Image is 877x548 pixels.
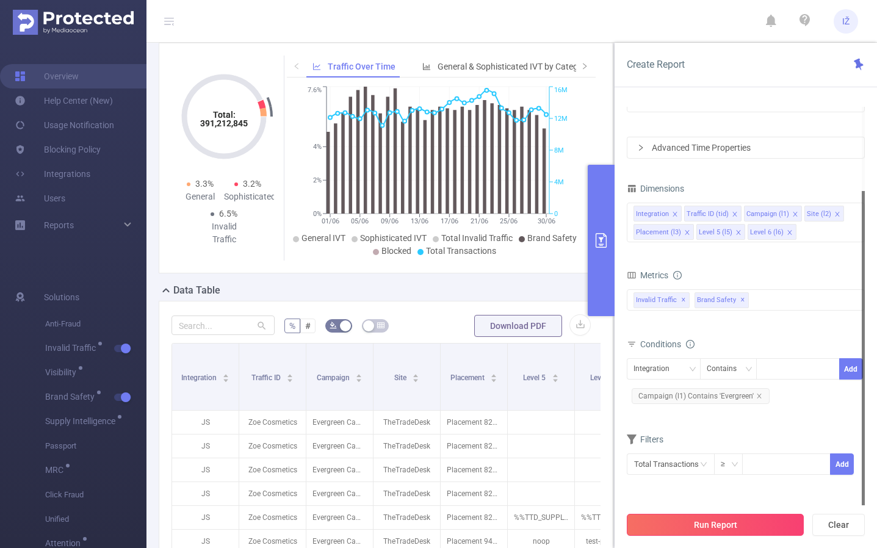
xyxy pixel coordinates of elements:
div: ≥ [721,454,734,474]
tspan: 17/06 [441,217,458,225]
i: icon: info-circle [673,271,682,279]
div: General [176,190,224,203]
i: icon: table [377,322,384,329]
div: Level 5 (l5) [699,225,732,240]
p: JS [172,506,239,529]
span: Level 6 [590,373,615,382]
p: JS [172,411,239,434]
i: icon: close [732,211,738,218]
input: Search... [171,315,275,335]
p: Placement 8290433 [441,434,507,458]
div: Sort [286,372,294,380]
tspan: 0 [554,210,558,218]
p: Placement 8290436 [441,506,507,529]
tspan: 391,212,845 [200,118,248,128]
p: Evergreen Campaign [306,458,373,481]
span: Traffic ID [251,373,283,382]
span: IŽ [842,9,850,34]
div: Integration [636,206,669,222]
div: Sort [552,372,559,380]
div: Site (l2) [807,206,831,222]
tspan: 21/06 [470,217,488,225]
tspan: 4% [313,143,322,151]
p: %%TTD_SUPPLYVENDOR [508,506,574,529]
i: icon: right [581,62,588,70]
li: Integration [633,206,682,222]
span: Blocked [381,246,411,256]
div: Sort [222,372,229,380]
i: icon: line-chart [312,62,321,71]
li: Placement (l3) [633,224,694,240]
li: Traffic ID (tid) [684,206,742,222]
i: icon: close [834,211,840,218]
tspan: 16M [554,87,568,95]
i: icon: caret-down [552,377,558,381]
div: icon: rightAdvanced Time Properties [627,137,864,158]
li: Level 5 (l5) [696,224,745,240]
i: icon: caret-up [287,372,294,376]
p: TheTradeDesk [374,506,440,529]
span: MRC [45,466,68,474]
tspan: 2% [313,176,322,184]
div: Sort [490,372,497,380]
i: icon: caret-up [223,372,229,376]
p: Zoe Cosmetics [239,411,306,434]
span: Placement [450,373,486,382]
i: icon: down [731,461,738,469]
span: Passport [45,434,146,458]
p: JS [172,458,239,481]
i: icon: caret-down [356,377,363,381]
span: ✕ [740,293,745,308]
i: icon: close [756,393,762,399]
span: Site [394,373,408,382]
span: Campaign [317,373,352,382]
span: ✕ [681,293,686,308]
p: Placement 8290435 [441,411,507,434]
p: Zoe Cosmetics [239,506,306,529]
li: Level 6 (l6) [748,224,796,240]
span: General IVT [301,233,345,243]
i: icon: close [792,211,798,218]
i: icon: caret-up [356,372,363,376]
tspan: 09/06 [381,217,399,225]
p: TheTradeDesk [374,482,440,505]
span: Anti-Fraud [45,312,146,336]
span: Reports [44,220,74,230]
div: Sort [355,372,363,380]
p: Evergreen Campaign [306,506,373,529]
i: icon: right [637,144,644,151]
a: Help Center (New) [15,88,113,113]
span: 3.3% [195,179,214,189]
span: 3.2% [243,179,261,189]
span: Conditions [640,339,695,349]
i: icon: caret-down [287,377,294,381]
li: Campaign (l1) [744,206,802,222]
a: Reports [44,213,74,237]
span: Brand Safety [45,392,99,401]
div: Integration [633,359,678,379]
i: icon: bar-chart [422,62,431,71]
i: icon: down [689,366,696,374]
tspan: 05/06 [351,217,369,225]
p: TheTradeDesk [374,458,440,481]
span: # [305,321,311,331]
div: Campaign (l1) [746,206,789,222]
span: Brand Safety [527,233,577,243]
div: Sort [412,372,419,380]
tspan: 30/06 [537,217,555,225]
div: Contains [707,359,745,379]
i: icon: info-circle [686,340,695,348]
span: Supply Intelligence [45,417,120,425]
tspan: 4M [554,178,564,186]
p: Evergreen Campaign [306,434,373,458]
i: icon: caret-down [413,377,419,381]
p: Evergreen Campaign [306,411,373,434]
button: Add [839,358,863,380]
p: Zoe Cosmetics [239,434,306,458]
span: Traffic Over Time [328,62,395,71]
div: Traffic ID (tid) [687,206,729,222]
i: icon: close [787,229,793,237]
span: Dimensions [627,184,684,193]
p: JS [172,434,239,458]
span: Invalid Traffic [45,344,100,352]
